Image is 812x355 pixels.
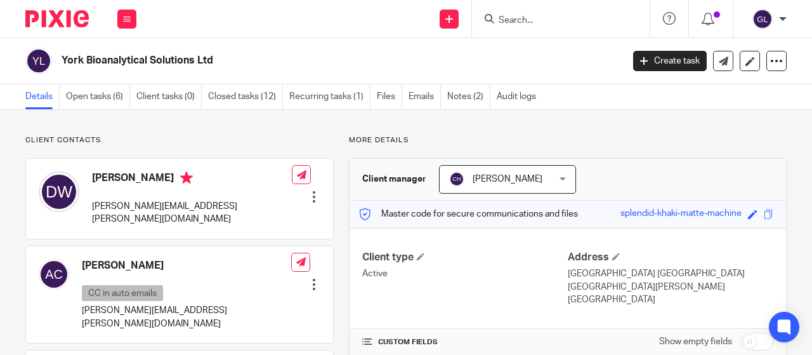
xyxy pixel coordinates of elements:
[659,335,732,348] label: Show empty fields
[752,9,773,29] img: svg%3E
[633,51,707,71] a: Create task
[25,48,52,74] img: svg%3E
[377,84,402,109] a: Files
[362,251,568,264] h4: Client type
[568,281,773,293] p: [GEOGRAPHIC_DATA][PERSON_NAME]
[62,54,504,67] h2: York Bioanalytical Solutions Ltd
[180,171,193,184] i: Primary
[136,84,202,109] a: Client tasks (0)
[25,10,89,27] img: Pixie
[208,84,283,109] a: Closed tasks (12)
[568,293,773,306] p: [GEOGRAPHIC_DATA]
[447,84,490,109] a: Notes (2)
[362,173,426,185] h3: Client manager
[409,84,441,109] a: Emails
[620,207,742,222] div: splendid-khaki-matte-machine
[82,304,291,330] p: [PERSON_NAME][EMAIL_ADDRESS][PERSON_NAME][DOMAIN_NAME]
[568,267,773,280] p: [GEOGRAPHIC_DATA] [GEOGRAPHIC_DATA]
[25,84,60,109] a: Details
[449,171,464,187] img: svg%3E
[349,135,787,145] p: More details
[497,15,612,27] input: Search
[362,337,568,347] h4: CUSTOM FIELDS
[92,171,292,187] h4: [PERSON_NAME]
[39,171,79,212] img: svg%3E
[82,259,291,272] h4: [PERSON_NAME]
[66,84,130,109] a: Open tasks (6)
[362,267,568,280] p: Active
[25,135,334,145] p: Client contacts
[289,84,370,109] a: Recurring tasks (1)
[497,84,542,109] a: Audit logs
[92,200,292,226] p: [PERSON_NAME][EMAIL_ADDRESS][PERSON_NAME][DOMAIN_NAME]
[359,208,578,220] p: Master code for secure communications and files
[39,259,69,290] img: svg%3E
[568,251,773,264] h4: Address
[473,175,542,184] span: [PERSON_NAME]
[82,285,163,301] p: CC in auto emails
